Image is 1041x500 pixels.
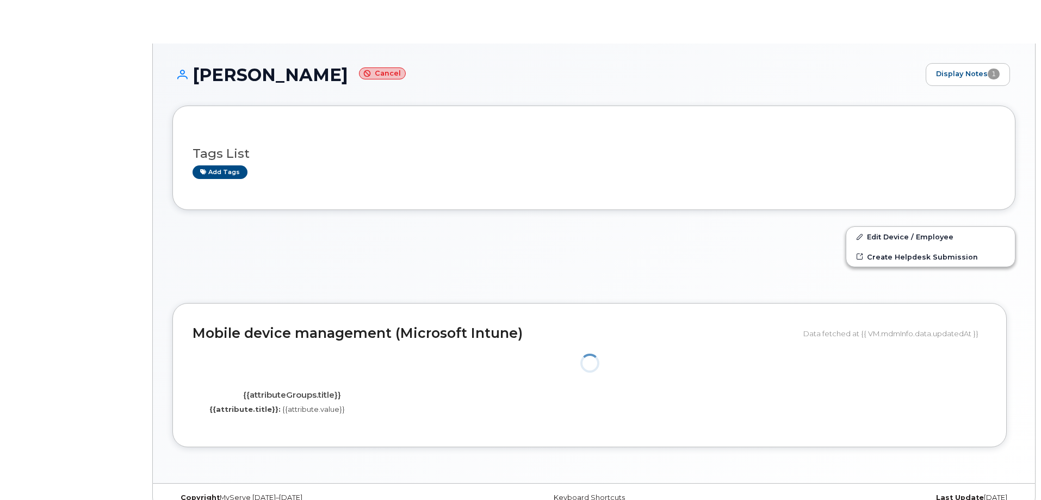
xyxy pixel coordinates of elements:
h2: Mobile device management (Microsoft Intune) [193,326,795,341]
h1: [PERSON_NAME] [172,65,920,84]
span: {{attribute.value}} [282,405,345,413]
span: 1 [988,69,1000,79]
a: Create Helpdesk Submission [846,247,1015,267]
h3: Tags List [193,147,995,161]
a: Edit Device / Employee [846,227,1015,246]
a: Add tags [193,165,247,179]
label: {{attribute.title}}: [209,404,281,415]
a: Display Notes1 [926,63,1010,86]
small: Cancel [359,67,406,80]
h4: {{attributeGroups.title}} [201,391,383,400]
div: Data fetched at {{ VM.mdmInfo.data.updatedAt }} [803,323,987,344]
